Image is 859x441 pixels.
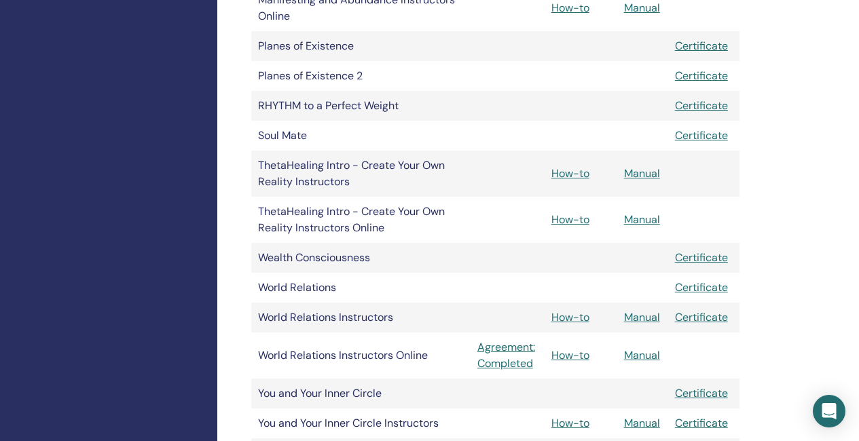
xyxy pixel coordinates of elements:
a: Manual [624,416,660,430]
a: How-to [551,310,589,324]
a: Manual [624,310,660,324]
div: Open Intercom Messenger [813,395,845,427]
td: Planes of Existence [251,31,471,61]
a: Manual [624,1,660,15]
td: Wealth Consciousness [251,243,471,273]
a: Certificate [675,386,728,400]
a: How-to [551,166,589,180]
a: How-to [551,348,589,362]
a: Certificate [675,310,728,324]
a: How-to [551,1,589,15]
td: World Relations Instructors Online [251,332,471,379]
td: RHYTHM to a Perfect Weight [251,91,471,121]
a: How-to [551,416,589,430]
a: Certificate [675,128,728,142]
td: World Relations [251,273,471,303]
a: Certificate [675,98,728,113]
td: You and Your Inner Circle [251,379,471,408]
a: Certificate [675,250,728,265]
a: Certificate [675,69,728,83]
td: ThetaHealing Intro - Create Your Own Reality Instructors [251,151,471,197]
a: Manual [624,166,660,180]
a: Certificate [675,280,728,294]
a: Agreement: Completed [477,339,538,372]
td: Soul Mate [251,121,471,151]
a: Certificate [675,416,728,430]
a: Certificate [675,39,728,53]
td: ThetaHealing Intro - Create Your Own Reality Instructors Online [251,197,471,243]
td: World Relations Instructors [251,303,471,332]
a: Manual [624,348,660,362]
a: How-to [551,212,589,227]
a: Manual [624,212,660,227]
td: Planes of Existence 2 [251,61,471,91]
td: You and Your Inner Circle Instructors [251,408,471,438]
